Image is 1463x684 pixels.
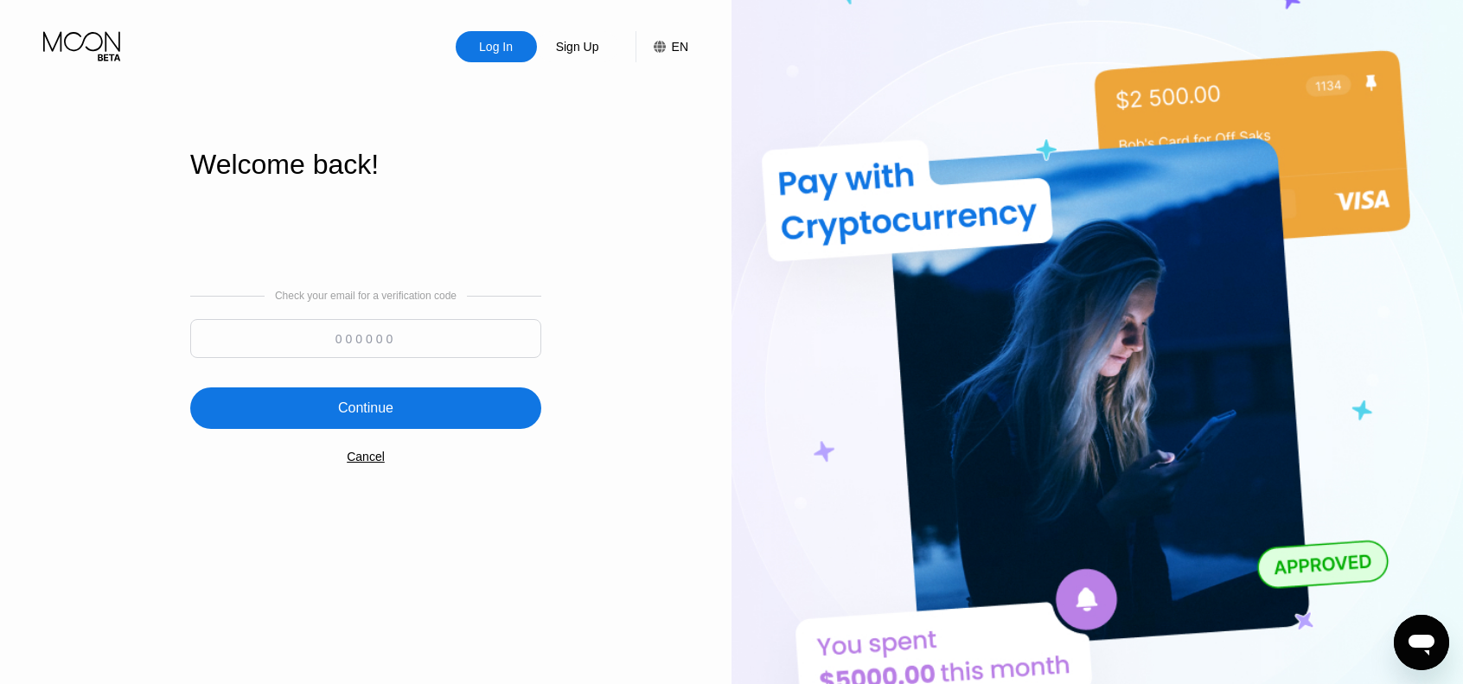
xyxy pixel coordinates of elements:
[554,38,601,55] div: Sign Up
[456,31,537,62] div: Log In
[347,450,385,463] div: Cancel
[672,40,688,54] div: EN
[190,387,541,429] div: Continue
[275,290,457,302] div: Check your email for a verification code
[1394,615,1449,670] iframe: Button to launch messaging window
[477,38,514,55] div: Log In
[338,400,393,417] div: Continue
[190,149,541,181] div: Welcome back!
[190,319,541,358] input: 000000
[537,31,618,62] div: Sign Up
[636,31,688,62] div: EN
